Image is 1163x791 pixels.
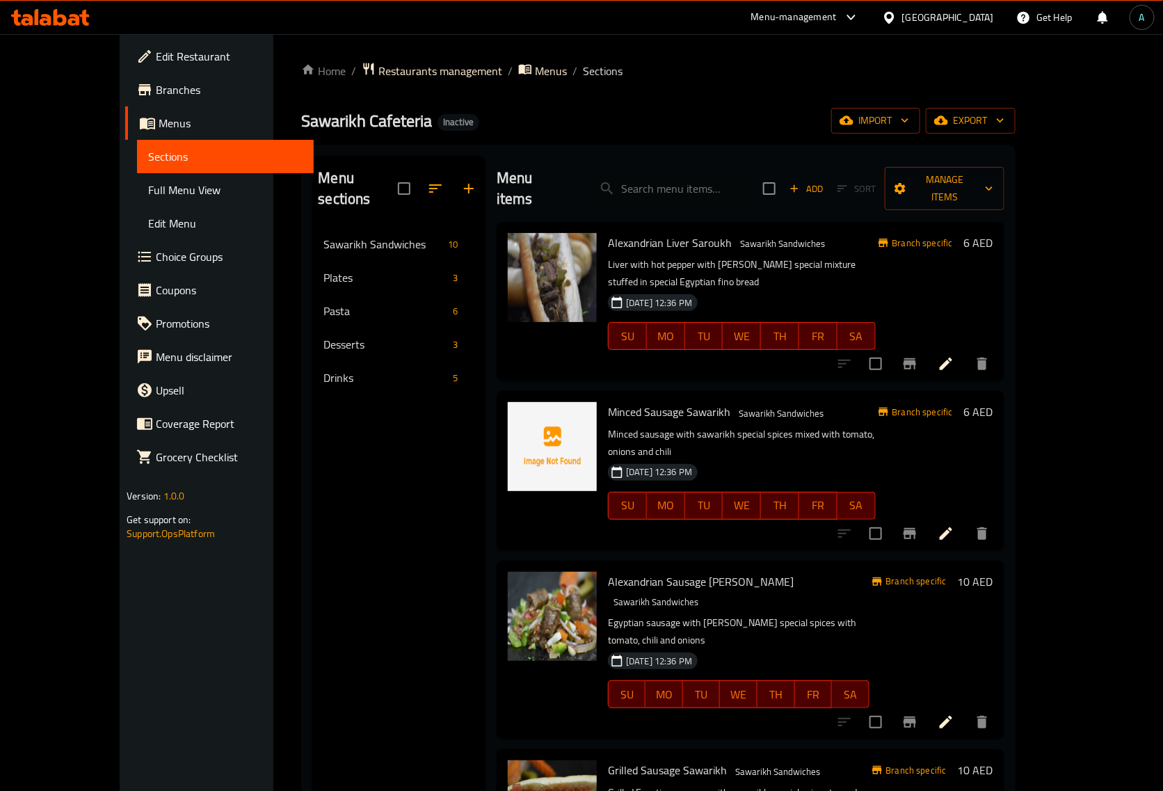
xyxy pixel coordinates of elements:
[761,322,799,350] button: TH
[312,294,486,328] div: Pasta6
[351,63,356,79] li: /
[447,338,463,351] span: 3
[902,10,994,25] div: [GEOGRAPHIC_DATA]
[125,340,314,374] a: Menu disclaimer
[958,760,993,780] h6: 10 AED
[757,680,795,708] button: TH
[893,705,927,739] button: Branch-specific-item
[125,374,314,407] a: Upsell
[442,238,463,251] span: 10
[938,355,954,372] a: Edit menu item
[608,760,727,781] span: Grilled Sausage Sawarikh
[447,305,463,318] span: 6
[881,575,952,588] span: Branch specific
[148,148,303,165] span: Sections
[156,48,303,65] span: Edit Restaurant
[301,105,432,136] span: Sawarikh Cafeteria
[861,708,890,737] span: Select to update
[125,40,314,73] a: Edit Restaurant
[518,62,567,80] a: Menus
[390,174,419,203] span: Select all sections
[312,261,486,294] div: Plates3
[535,63,567,79] span: Menus
[156,282,303,298] span: Coupons
[685,322,723,350] button: TU
[805,495,832,516] span: FR
[767,495,794,516] span: TH
[801,685,827,705] span: FR
[323,369,447,386] span: Drinks
[885,167,1004,210] button: Manage items
[733,406,829,422] span: Sawarikh Sandwiches
[861,349,890,378] span: Select to update
[795,680,833,708] button: FR
[127,525,215,543] a: Support.OpsPlatform
[608,680,645,708] button: SU
[799,492,837,520] button: FR
[608,232,732,253] span: Alexandrian Liver Saroukh
[843,495,870,516] span: SA
[362,62,502,80] a: Restaurants management
[614,495,641,516] span: SU
[620,296,698,310] span: [DATE] 12:36 PM
[652,326,680,346] span: MO
[572,63,577,79] li: /
[735,236,831,252] span: Sawarikh Sandwiches
[125,106,314,140] a: Menus
[148,215,303,232] span: Edit Menu
[828,178,885,200] span: Select section first
[831,108,920,134] button: import
[608,256,875,291] p: Liver with hot pepper with [PERSON_NAME] special mixture stuffed in special Egyptian fino bread
[614,685,640,705] span: SU
[323,336,447,353] span: Desserts
[608,614,869,649] p: Egyptian sausage with [PERSON_NAME] special spices with tomato, chili and onions
[323,269,447,286] div: Plates
[447,336,463,353] div: items
[723,322,761,350] button: WE
[926,108,1016,134] button: export
[787,181,825,197] span: Add
[608,401,730,422] span: Minced Sausage Sawarikh
[452,172,486,205] button: Add section
[964,233,993,253] h6: 6 AED
[608,426,875,461] p: Minced sausage with sawarikh special spices mixed with tomato, onions and chili
[720,680,757,708] button: WE
[689,685,715,705] span: TU
[608,594,704,611] div: Sawarikh Sandwiches
[301,62,1015,80] nav: breadcrumb
[608,571,794,592] span: Alexandrian Sausage [PERSON_NAME]
[156,449,303,465] span: Grocery Checklist
[730,763,826,780] div: Sawarikh Sandwiches
[156,315,303,332] span: Promotions
[964,402,993,422] h6: 6 AED
[652,495,680,516] span: MO
[691,495,718,516] span: TU
[508,572,597,661] img: Alexandrian Sausage Sawarikh
[728,495,755,516] span: WE
[312,361,486,394] div: Drinks5
[937,112,1004,129] span: export
[647,322,685,350] button: MO
[301,63,346,79] a: Home
[887,237,959,250] span: Branch specific
[735,236,831,253] div: Sawarikh Sandwiches
[730,764,826,780] span: Sawarikh Sandwiches
[608,322,647,350] button: SU
[965,517,999,550] button: delete
[508,63,513,79] li: /
[763,685,789,705] span: TH
[620,465,698,479] span: [DATE] 12:36 PM
[125,273,314,307] a: Coupons
[938,714,954,730] a: Edit menu item
[1139,10,1145,25] span: A
[156,248,303,265] span: Choice Groups
[887,406,959,419] span: Branch specific
[312,227,486,261] div: Sawarikh Sandwiches10
[378,63,502,79] span: Restaurants management
[447,371,463,385] span: 5
[799,322,837,350] button: FR
[755,174,784,203] span: Select section
[842,112,909,129] span: import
